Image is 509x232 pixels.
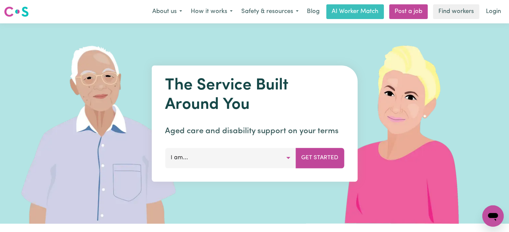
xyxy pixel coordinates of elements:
[4,6,29,18] img: Careseekers logo
[148,5,186,19] button: About us
[303,4,324,19] a: Blog
[482,4,505,19] a: Login
[165,125,344,137] p: Aged care and disability support on your terms
[326,4,384,19] a: AI Worker Match
[433,4,479,19] a: Find workers
[186,5,237,19] button: How it works
[237,5,303,19] button: Safety & resources
[389,4,428,19] a: Post a job
[4,4,29,19] a: Careseekers logo
[165,148,296,168] button: I am...
[165,76,344,114] h1: The Service Built Around You
[482,205,504,227] iframe: Button to launch messaging window
[295,148,344,168] button: Get Started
